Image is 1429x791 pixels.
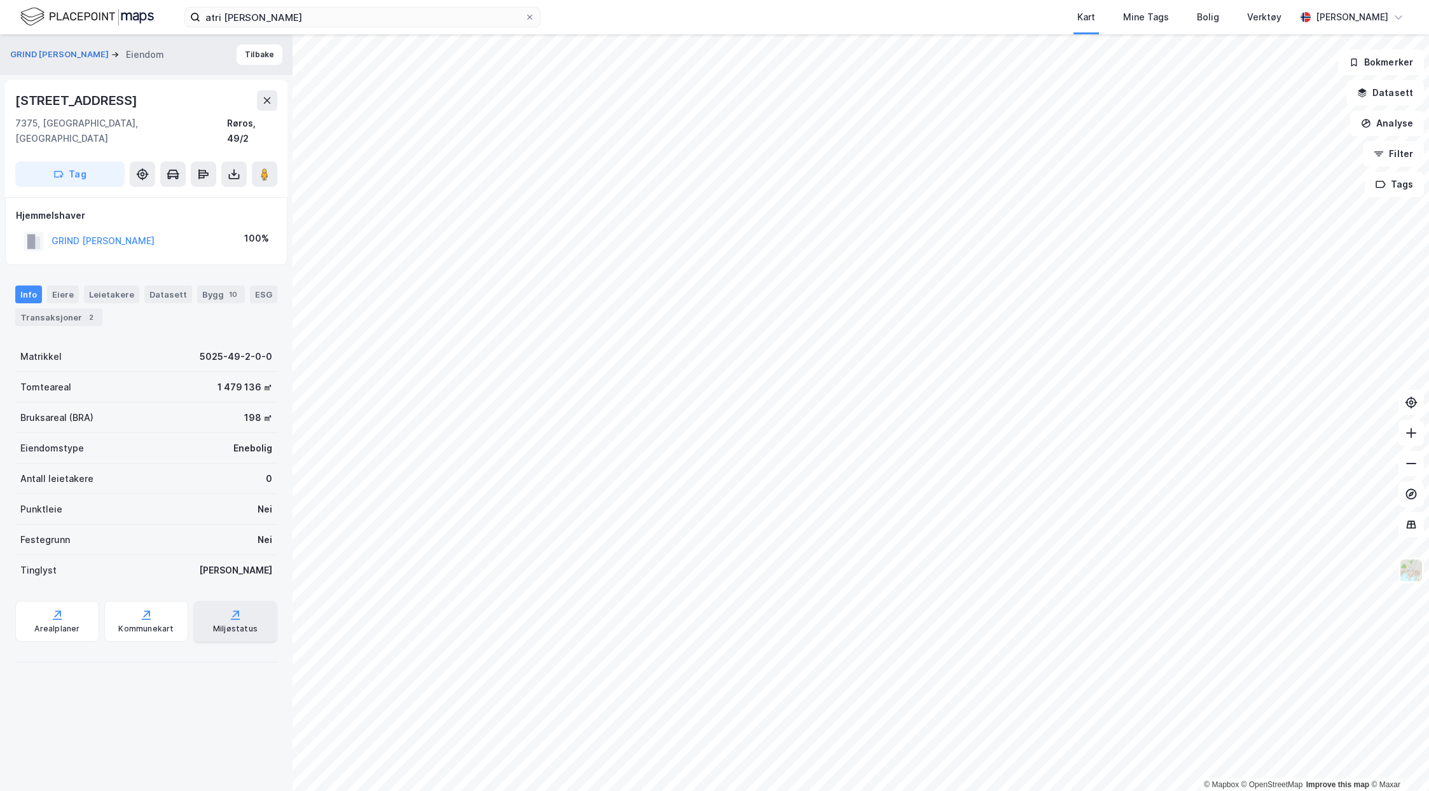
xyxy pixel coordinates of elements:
div: 198 ㎡ [244,410,272,425]
div: ESG [250,285,277,303]
div: 5025-49-2-0-0 [200,349,272,364]
div: Bruksareal (BRA) [20,410,93,425]
div: Miljøstatus [213,624,258,634]
div: Bygg [197,285,245,303]
div: Datasett [144,285,192,303]
div: [STREET_ADDRESS] [15,90,140,111]
img: logo.f888ab2527a4732fd821a326f86c7f29.svg [20,6,154,28]
div: Punktleie [20,502,62,517]
button: GRIND [PERSON_NAME] [10,48,111,61]
div: Tinglyst [20,563,57,578]
div: Matrikkel [20,349,62,364]
div: Antall leietakere [20,471,93,486]
iframe: Chat Widget [1365,730,1429,791]
div: Hjemmelshaver [16,208,277,223]
div: 0 [266,471,272,486]
div: Arealplaner [34,624,79,634]
input: Søk på adresse, matrikkel, gårdeiere, leietakere eller personer [200,8,525,27]
div: Kart [1077,10,1095,25]
div: 100% [244,231,269,246]
button: Tilbake [237,45,282,65]
div: [PERSON_NAME] [1316,10,1388,25]
button: Tag [15,162,125,187]
div: Kommunekart [118,624,174,634]
div: 2 [85,311,97,324]
div: Leietakere [84,285,139,303]
div: Eiere [47,285,79,303]
button: Bokmerker [1338,50,1424,75]
div: Tomteareal [20,380,71,395]
div: Info [15,285,42,303]
div: Mine Tags [1123,10,1169,25]
div: Transaksjoner [15,308,102,326]
button: Filter [1363,141,1424,167]
a: Improve this map [1306,780,1369,789]
div: Festegrunn [20,532,70,547]
a: OpenStreetMap [1241,780,1303,789]
div: 10 [226,288,240,301]
button: Analyse [1350,111,1424,136]
div: Verktøy [1247,10,1281,25]
div: Bolig [1197,10,1219,25]
div: 7375, [GEOGRAPHIC_DATA], [GEOGRAPHIC_DATA] [15,116,227,146]
div: Eiendomstype [20,441,84,456]
div: [PERSON_NAME] [199,563,272,578]
a: Mapbox [1204,780,1239,789]
div: Enebolig [233,441,272,456]
button: Tags [1365,172,1424,197]
div: Eiendom [126,47,164,62]
img: Z [1399,558,1423,582]
button: Datasett [1346,80,1424,106]
div: 1 479 136 ㎡ [217,380,272,395]
div: Nei [258,502,272,517]
div: Røros, 49/2 [227,116,277,146]
div: Nei [258,532,272,547]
